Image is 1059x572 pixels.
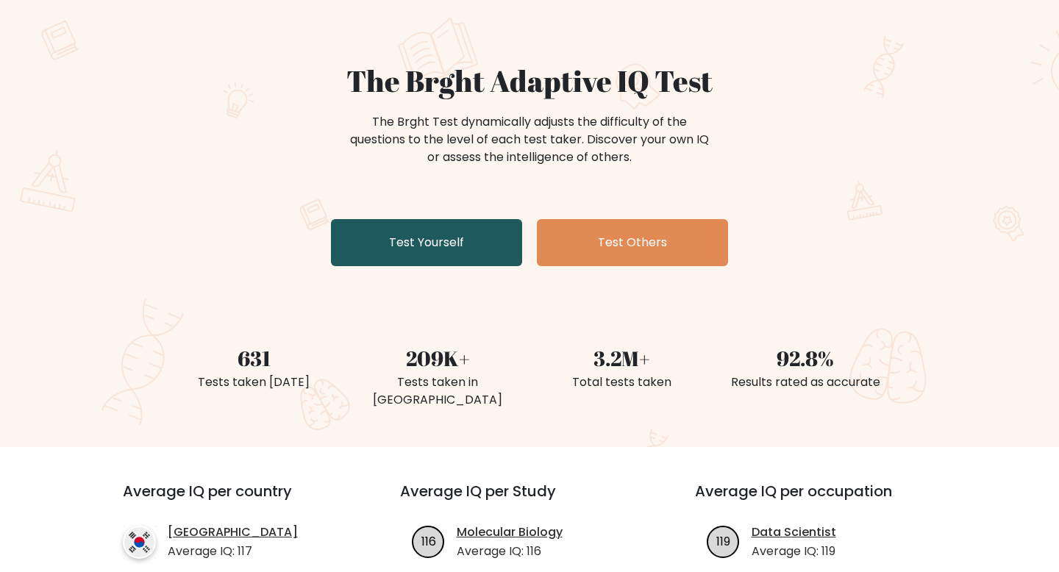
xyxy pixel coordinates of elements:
[752,543,836,560] p: Average IQ: 119
[400,482,660,518] h3: Average IQ per Study
[752,523,836,541] a: Data Scientist
[695,482,955,518] h3: Average IQ per occupation
[716,532,730,549] text: 119
[722,373,888,391] div: Results rated as accurate
[457,543,563,560] p: Average IQ: 116
[171,373,337,391] div: Tests taken [DATE]
[538,373,705,391] div: Total tests taken
[457,523,563,541] a: Molecular Biology
[123,526,156,559] img: country
[331,219,522,266] a: Test Yourself
[171,63,888,99] h1: The Brght Adaptive IQ Test
[123,482,347,518] h3: Average IQ per country
[722,343,888,373] div: 92.8%
[354,343,521,373] div: 209K+
[421,532,435,549] text: 116
[168,543,298,560] p: Average IQ: 117
[346,113,713,166] div: The Brght Test dynamically adjusts the difficulty of the questions to the level of each test take...
[171,343,337,373] div: 631
[168,523,298,541] a: [GEOGRAPHIC_DATA]
[354,373,521,409] div: Tests taken in [GEOGRAPHIC_DATA]
[538,343,705,373] div: 3.2M+
[537,219,728,266] a: Test Others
